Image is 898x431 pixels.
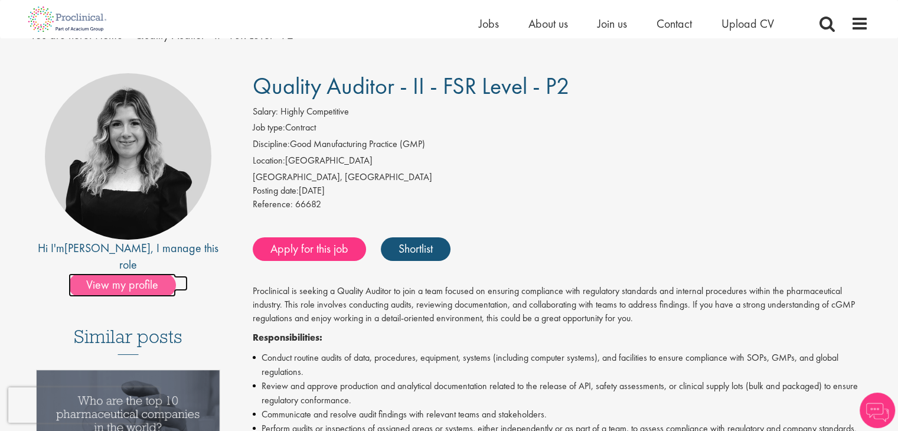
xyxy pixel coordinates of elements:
[253,237,366,261] a: Apply for this job
[657,16,692,31] a: Contact
[253,138,868,154] li: Good Manufacturing Practice (GMP)
[68,273,176,297] span: View my profile
[253,171,868,184] div: [GEOGRAPHIC_DATA], [GEOGRAPHIC_DATA]
[253,351,868,379] li: Conduct routine audits of data, procedures, equipment, systems (including computer systems), and ...
[74,326,182,355] h3: Similar posts
[721,16,774,31] a: Upload CV
[295,198,321,210] span: 66682
[253,285,868,325] p: Proclinical is seeking a Quality Auditor to join a team focused on ensuring compliance with regul...
[64,240,151,256] a: [PERSON_NAME]
[253,138,290,151] label: Discipline:
[597,16,627,31] a: Join us
[253,184,868,198] div: [DATE]
[30,240,227,273] div: Hi I'm , I manage this role
[860,393,895,428] img: Chatbot
[253,407,868,422] li: Communicate and resolve audit findings with relevant teams and stakeholders.
[253,121,868,138] li: Contract
[68,276,188,291] a: View my profile
[253,379,868,407] li: Review and approve production and analytical documentation related to the release of API, safety ...
[45,73,211,240] img: imeage of recruiter Molly Colclough
[381,237,450,261] a: Shortlist
[479,16,499,31] a: Jobs
[253,105,278,119] label: Salary:
[253,198,293,211] label: Reference:
[253,154,285,168] label: Location:
[253,184,299,197] span: Posting date:
[280,105,349,117] span: Highly Competitive
[253,331,322,344] strong: Responsibilities:
[528,16,568,31] a: About us
[253,121,285,135] label: Job type:
[253,71,570,101] span: Quality Auditor - II - FSR Level - P2
[253,154,868,171] li: [GEOGRAPHIC_DATA]
[8,387,159,423] iframe: reCAPTCHA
